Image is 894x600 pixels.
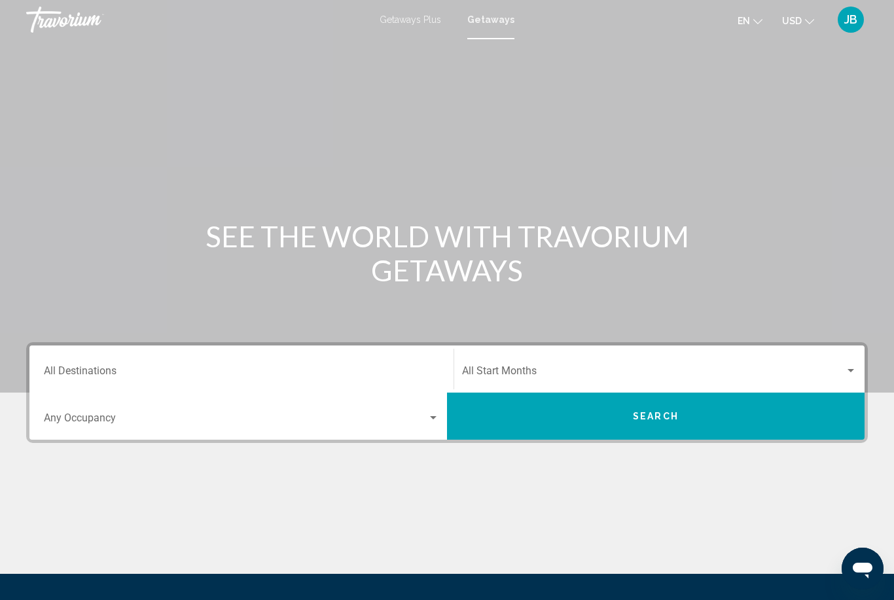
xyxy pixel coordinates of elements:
[202,219,692,287] h1: SEE THE WORLD WITH TRAVORIUM GETAWAYS
[844,13,857,26] span: JB
[782,16,802,26] span: USD
[782,11,814,30] button: Change currency
[633,412,679,422] span: Search
[738,11,762,30] button: Change language
[29,345,865,440] div: Search widget
[380,14,441,25] a: Getaways Plus
[738,16,750,26] span: en
[842,548,884,590] iframe: Button to launch messaging window
[447,393,865,440] button: Search
[834,6,868,33] button: User Menu
[26,7,367,33] a: Travorium
[467,14,514,25] a: Getaways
